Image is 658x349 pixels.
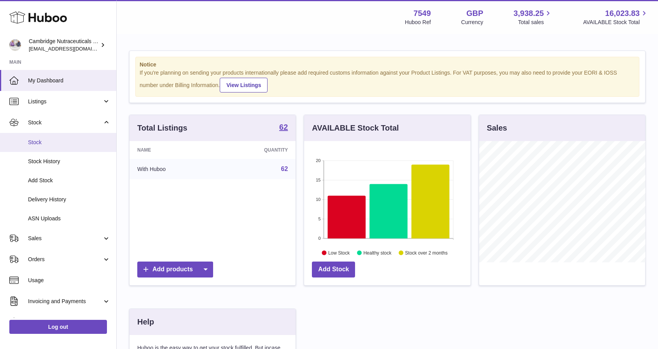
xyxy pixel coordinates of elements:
[140,61,635,68] strong: Notice
[28,77,110,84] span: My Dashboard
[318,236,321,241] text: 0
[28,215,110,222] span: ASN Uploads
[28,277,110,284] span: Usage
[312,123,399,133] h3: AVAILABLE Stock Total
[514,8,544,19] span: 3,938.25
[279,123,288,133] a: 62
[9,39,21,51] img: qvc@camnutra.com
[28,98,102,105] span: Listings
[316,197,321,202] text: 10
[461,19,483,26] div: Currency
[29,38,99,52] div: Cambridge Nutraceuticals Ltd
[28,177,110,184] span: Add Stock
[413,8,431,19] strong: 7549
[312,262,355,277] a: Add Stock
[28,139,110,146] span: Stock
[316,158,321,163] text: 20
[518,19,553,26] span: Total sales
[9,320,107,334] a: Log out
[405,250,448,255] text: Stock over 2 months
[129,141,217,159] th: Name
[405,19,431,26] div: Huboo Ref
[318,216,321,221] text: 5
[28,119,102,126] span: Stock
[28,256,102,263] span: Orders
[29,45,114,52] span: [EMAIL_ADDRESS][DOMAIN_NAME]
[514,8,553,26] a: 3,938.25 Total sales
[129,159,217,179] td: With Huboo
[28,298,102,305] span: Invoicing and Payments
[220,78,268,92] a: View Listings
[28,196,110,203] span: Delivery History
[466,8,483,19] strong: GBP
[137,262,213,277] a: Add products
[137,317,154,327] h3: Help
[487,123,507,133] h3: Sales
[217,141,296,159] th: Quantity
[605,8,640,19] span: 16,023.83
[281,166,288,172] a: 62
[279,123,288,131] strong: 62
[316,178,321,182] text: 15
[583,8,649,26] a: 16,023.83 AVAILABLE Stock Total
[328,250,350,255] text: Low Stock
[28,235,102,242] span: Sales
[28,158,110,165] span: Stock History
[137,123,187,133] h3: Total Listings
[583,19,649,26] span: AVAILABLE Stock Total
[364,250,392,255] text: Healthy stock
[140,69,635,92] div: If you're planning on sending your products internationally please add required customs informati...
